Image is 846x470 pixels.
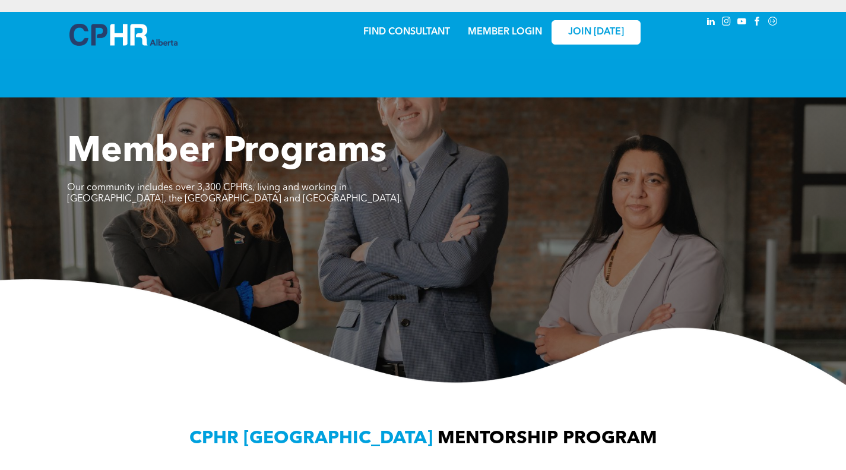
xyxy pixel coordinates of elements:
[705,15,718,31] a: linkedin
[67,134,386,170] span: Member Programs
[568,27,624,38] span: JOIN [DATE]
[766,15,780,31] a: Social network
[720,15,733,31] a: instagram
[468,27,542,37] a: MEMBER LOGIN
[736,15,749,31] a: youtube
[67,183,402,204] span: Our community includes over 3,300 CPHRs, living and working in [GEOGRAPHIC_DATA], the [GEOGRAPHIC...
[552,20,641,45] a: JOIN [DATE]
[363,27,450,37] a: FIND CONSULTANT
[751,15,764,31] a: facebook
[438,430,657,447] span: MENTORSHIP PROGRAM
[69,24,178,46] img: A blue and white logo for cp alberta
[189,430,433,447] span: CPHR [GEOGRAPHIC_DATA]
